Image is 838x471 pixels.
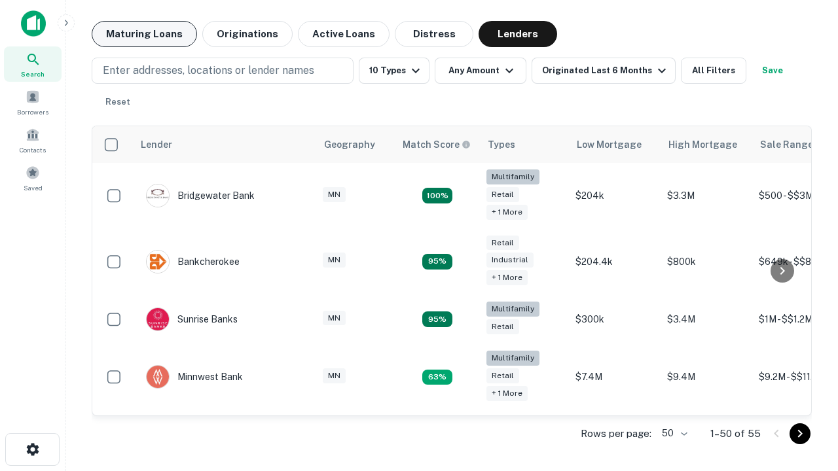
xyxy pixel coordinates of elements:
td: $3.3M [661,163,752,229]
div: + 1 more [486,386,528,401]
td: $800k [661,229,752,295]
td: $7.4M [569,344,661,410]
div: Low Mortgage [577,137,642,152]
button: Originated Last 6 Months [532,58,676,84]
div: Originated Last 6 Months [542,63,670,78]
div: MN [323,368,346,383]
button: Reset [97,89,139,115]
th: Capitalize uses an advanced AI algorithm to match your search with the best lender. The match sco... [395,126,480,163]
img: capitalize-icon.png [21,10,46,37]
img: picture [147,184,169,207]
button: Originations [202,21,293,47]
p: 1–50 of 55 [710,426,761,442]
th: Lender [133,126,316,163]
button: All Filters [681,58,746,84]
th: Low Mortgage [569,126,661,163]
div: Multifamily [486,302,539,317]
div: Matching Properties: 9, hasApolloMatch: undefined [422,254,452,270]
td: $204k [569,163,661,229]
div: Capitalize uses an advanced AI algorithm to match your search with the best lender. The match sco... [403,137,471,152]
button: Save your search to get updates of matches that match your search criteria. [752,58,793,84]
div: Matching Properties: 9, hasApolloMatch: undefined [422,311,452,327]
button: Any Amount [435,58,526,84]
div: Retail [486,235,519,251]
span: Saved [24,183,43,193]
iframe: Chat Widget [773,366,838,429]
div: Minnwest Bank [146,365,243,389]
div: + 1 more [486,205,528,220]
div: MN [323,311,346,326]
td: $25k [569,410,661,460]
div: + 1 more [486,270,528,285]
td: $9.4M [661,344,752,410]
div: MN [323,187,346,202]
img: picture [147,308,169,330]
div: Multifamily [486,351,539,366]
div: High Mortgage [668,137,737,152]
img: picture [147,251,169,273]
th: High Mortgage [661,126,752,163]
div: Matching Properties: 17, hasApolloMatch: undefined [422,188,452,203]
a: Borrowers [4,84,62,120]
button: Active Loans [298,21,390,47]
td: $25k [661,410,752,460]
div: Types [488,137,515,152]
p: Rows per page: [581,426,651,442]
a: Search [4,46,62,82]
th: Geography [316,126,395,163]
div: 50 [657,424,689,443]
div: MN [323,253,346,268]
div: Lender [141,137,172,152]
button: Go to next page [790,423,811,444]
span: Borrowers [17,107,48,117]
a: Saved [4,160,62,196]
td: $3.4M [661,294,752,344]
div: Industrial [486,253,534,268]
h6: Match Score [403,137,468,152]
div: Bridgewater Bank [146,184,255,207]
div: Retail [486,319,519,334]
div: Retail [486,368,519,383]
td: $300k [569,294,661,344]
div: Matching Properties: 6, hasApolloMatch: undefined [422,370,452,385]
th: Types [480,126,569,163]
div: Retail [486,187,519,202]
div: Bankcherokee [146,250,240,273]
span: Search [21,69,45,79]
a: Contacts [4,122,62,158]
div: Geography [324,137,375,152]
button: 10 Types [359,58,429,84]
div: Multifamily [486,169,539,184]
button: Maturing Loans [92,21,197,47]
img: picture [147,366,169,388]
button: Enter addresses, locations or lender names [92,58,354,84]
p: Enter addresses, locations or lender names [103,63,314,78]
button: Lenders [479,21,557,47]
div: Sale Range [760,137,813,152]
span: Contacts [20,145,46,155]
button: Distress [395,21,473,47]
div: Sunrise Banks [146,307,238,331]
td: $204.4k [569,229,661,295]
